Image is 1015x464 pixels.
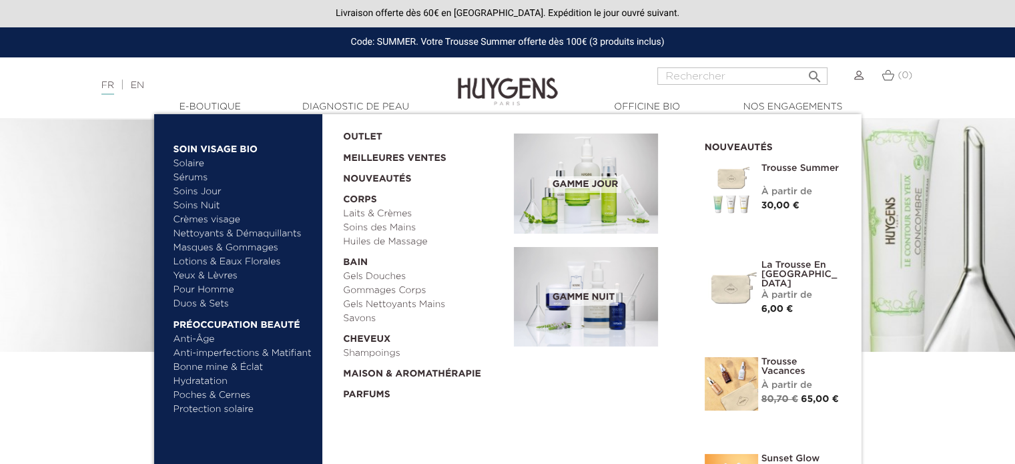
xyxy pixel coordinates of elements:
h2: Nouveautés [705,138,841,154]
img: Trousse Summer [705,164,758,217]
span: 80,70 € [761,395,798,404]
img: routine_nuit_banner.jpg [514,247,658,347]
a: Parfums [343,381,504,402]
span: Gamme nuit [549,289,618,306]
div: À partir de [761,379,841,393]
span: Gamme jour [549,176,621,193]
a: Bain [343,249,504,270]
a: La Trousse en [GEOGRAPHIC_DATA] [761,260,841,288]
a: Laits & Crèmes [343,207,504,221]
a: Trousse Vacances [761,357,841,376]
a: Nos engagements [726,100,860,114]
a: Nettoyants & Démaquillants [174,227,313,241]
a: Trousse Summer [761,164,841,173]
span: 65,00 € [801,395,839,404]
a: Poches & Cernes [174,389,313,403]
a: Gamme nuit [514,247,685,347]
a: Anti-Âge [174,332,313,346]
a: Officine Bio [581,100,714,114]
div: | [95,77,413,93]
a: Sérums [174,171,313,185]
a: Lotions & Eaux Florales [174,255,313,269]
a: Yeux & Lèvres [174,269,313,283]
a: Solaire [174,157,313,171]
a: E-Boutique [143,100,277,114]
a: Anti-imperfections & Matifiant [174,346,313,361]
a: Gommages Corps [343,284,504,298]
a: Soins Jour [174,185,313,199]
a: Masques & Gommages [174,241,313,255]
span: 6,00 € [761,304,793,314]
a: Diagnostic de peau [289,100,422,114]
img: Huygens [458,56,558,107]
a: FR [101,81,114,95]
span: 30,00 € [761,201,799,210]
input: Rechercher [657,67,827,85]
a: Cheveux [343,326,504,346]
i:  [806,65,822,81]
a: Hydratation [174,375,313,389]
a: Corps [343,186,504,207]
a: Sunset Glow [761,454,841,463]
div: À partir de [761,288,841,302]
a: Huiles de Massage [343,235,504,249]
a: Gamme jour [514,134,685,234]
a: Bonne mine & Éclat [174,361,313,375]
a: Pour Homme [174,283,313,297]
a: Shampoings [343,346,504,361]
a: Crèmes visage [174,213,313,227]
a: Soins des Mains [343,221,504,235]
a: Gels Nettoyants Mains [343,298,504,312]
a: Maison & Aromathérapie [343,361,504,381]
div: À partir de [761,185,841,199]
a: Duos & Sets [174,297,313,311]
a: Préoccupation beauté [174,311,313,332]
img: routine_jour_banner.jpg [514,134,658,234]
a: Meilleures Ventes [343,144,492,166]
span: (0) [898,71,912,80]
a: Nouveautés [343,166,504,186]
a: Savons [343,312,504,326]
a: Soins Nuit [174,199,301,213]
a: EN [131,81,144,90]
img: La Trousse en Coton [705,260,758,314]
a: Soin Visage Bio [174,136,313,157]
button:  [802,63,826,81]
img: La Trousse vacances [705,357,758,411]
a: OUTLET [343,124,492,144]
a: Gels Douches [343,270,504,284]
a: Protection solaire [174,403,313,417]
